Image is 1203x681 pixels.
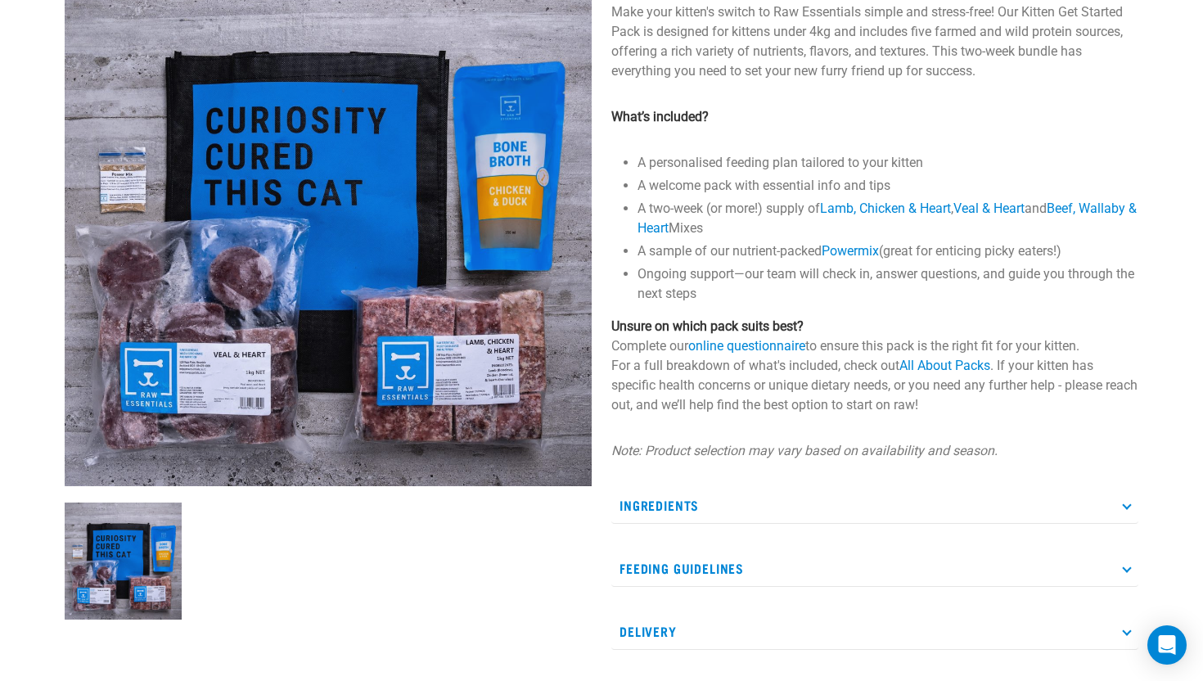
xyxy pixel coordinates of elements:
img: NSP Kitten Update [65,503,182,620]
a: Veal & Heart [953,201,1025,216]
li: A personalised feeding plan tailored to your kitten [638,153,1138,173]
em: Note: Product selection may vary based on availability and season. [611,443,998,458]
a: Beef, Wallaby & Heart [638,201,1137,236]
p: Ingredients [611,487,1138,524]
a: All About Packs [899,358,990,373]
p: Complete our to ensure this pack is the right fit for your kitten. For a full breakdown of what's... [611,317,1138,415]
p: Feeding Guidelines [611,550,1138,587]
p: Delivery [611,613,1138,650]
a: Powermix [822,243,879,259]
a: Lamb, Chicken & Heart [820,201,951,216]
div: Open Intercom Messenger [1147,625,1187,665]
li: A two-week (or more!) supply of , and Mixes [638,199,1138,238]
strong: What’s included? [611,109,709,124]
li: Ongoing support—our team will check in, answer questions, and guide you through the next steps [638,264,1138,304]
a: online questionnaire [688,338,805,354]
p: Make your kitten's switch to Raw Essentials simple and stress-free! Our Kitten Get Started Pack i... [611,2,1138,81]
strong: Unsure on which pack suits best? [611,318,804,334]
li: A welcome pack with essential info and tips [638,176,1138,196]
li: A sample of our nutrient-packed (great for enticing picky eaters!) [638,241,1138,261]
